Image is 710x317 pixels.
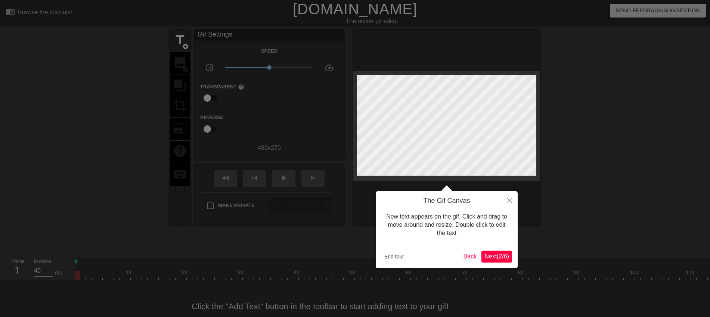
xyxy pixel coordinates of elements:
h4: The Gif Canvas [381,197,512,205]
button: Back [461,251,480,263]
button: End tour [381,251,407,262]
span: Next ( 2 / 6 ) [484,253,509,260]
div: New text appears on the gif. Click and drag to move around and resize. Double click to edit the text [381,205,512,245]
button: Next [481,251,512,263]
button: Close [501,191,518,208]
